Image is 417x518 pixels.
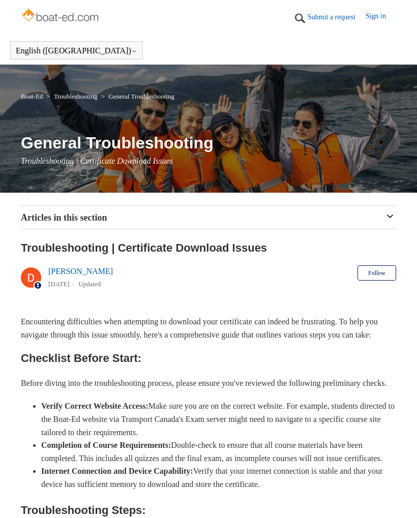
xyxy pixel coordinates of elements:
[41,465,396,491] li: Verify that your internet connection is stable and that your device has sufficient memory to down...
[78,280,101,288] li: Updated
[21,212,107,223] span: Articles in this section
[48,267,113,276] a: [PERSON_NAME]
[54,93,97,100] a: Troubleshooting
[21,6,102,26] img: Boat-Ed Help Center home page
[41,467,193,475] strong: Internet Connection and Device Capability:
[308,12,366,22] a: Submit a request
[21,377,396,390] p: Before diving into the troubleshooting process, please ensure you've reviewed the following preli...
[48,280,70,288] time: 03/14/2024, 13:15
[21,131,396,155] h1: General Troubleshooting
[21,239,396,256] h2: Troubleshooting | Certificate Download Issues
[21,315,396,341] p: Encountering difficulties when attempting to download your certificate can indeed be frustrating....
[45,93,99,100] li: Troubleshooting
[21,93,45,100] li: Boat-Ed
[108,93,174,100] a: General Troubleshooting
[21,349,396,367] h2: Checklist Before Start:
[21,157,173,165] span: Troubleshooting | Certificate Download Issues
[292,11,308,26] img: 01HZPCYTXV3JW8MJV9VD7EMK0H
[41,400,396,439] li: Make sure you are on the correct website. For example, students directed to the Boat-Ed website v...
[21,93,43,100] a: Boat-Ed
[99,93,174,100] li: General Troubleshooting
[358,265,396,281] button: Follow Article
[16,46,137,55] button: English ([GEOGRAPHIC_DATA])
[41,402,148,410] strong: Verify Correct Website Access:
[366,11,396,26] a: Sign in
[41,439,396,465] li: Double-check to ensure that all course materials have been completed. This includes all quizzes a...
[41,441,171,449] strong: Completion of Course Requirements:
[383,484,409,510] div: Live chat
